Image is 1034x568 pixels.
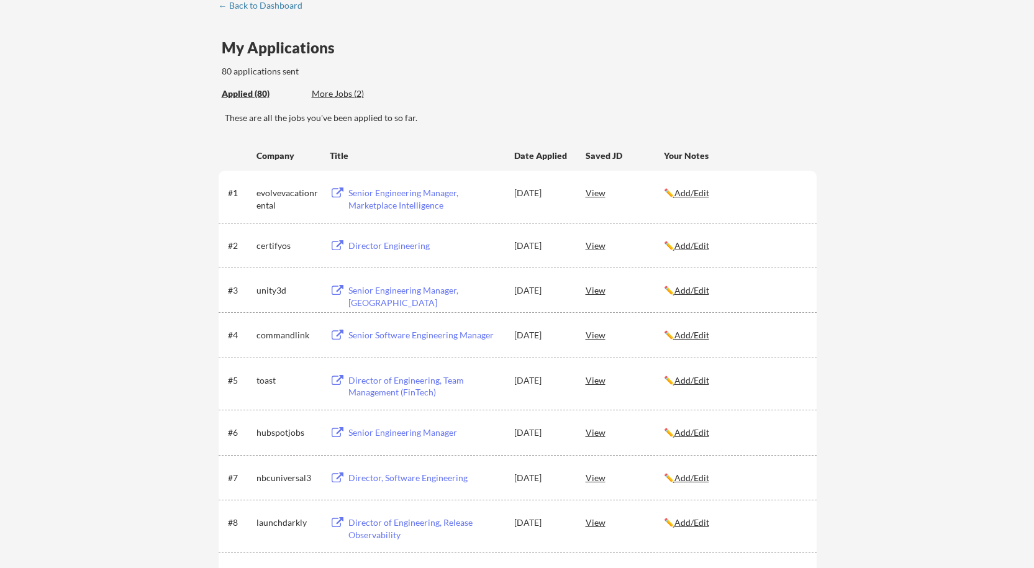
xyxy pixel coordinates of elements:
div: More Jobs (2) [312,88,403,100]
div: View [586,466,664,489]
div: Date Applied [514,150,569,162]
div: View [586,421,664,443]
div: #5 [228,374,252,387]
a: ← Back to Dashboard [219,1,312,13]
div: [DATE] [514,284,569,297]
u: Add/Edit [674,375,709,385]
div: ✏️ [664,472,805,484]
div: These are all the jobs you've been applied to so far. [222,88,302,101]
div: View [586,323,664,346]
div: Your Notes [664,150,805,162]
div: 80 applications sent [222,65,462,78]
div: nbcuniversal3 [256,472,319,484]
u: Add/Edit [674,187,709,198]
div: View [586,234,664,256]
div: Company [256,150,319,162]
div: ← Back to Dashboard [219,1,312,10]
div: Applied (80) [222,88,302,100]
u: Add/Edit [674,427,709,438]
div: Senior Engineering Manager, Marketplace Intelligence [348,187,502,211]
div: #3 [228,284,252,297]
div: Saved JD [586,144,664,166]
div: Director of Engineering, Release Observability [348,516,502,541]
div: [DATE] [514,472,569,484]
div: Senior Engineering Manager, [GEOGRAPHIC_DATA] [348,284,502,309]
div: [DATE] [514,240,569,252]
div: View [586,511,664,533]
div: Director Engineering [348,240,502,252]
div: launchdarkly [256,516,319,529]
div: These are all the jobs you've been applied to so far. [225,112,817,124]
div: #8 [228,516,252,529]
div: Senior Software Engineering Manager [348,329,502,341]
div: ✏️ [664,516,805,529]
div: View [586,279,664,301]
div: Director, Software Engineering [348,472,502,484]
div: #6 [228,426,252,439]
div: toast [256,374,319,387]
div: ✏️ [664,240,805,252]
u: Add/Edit [674,240,709,251]
u: Add/Edit [674,517,709,528]
div: #7 [228,472,252,484]
div: certifyos [256,240,319,252]
div: hubspotjobs [256,426,319,439]
div: ✏️ [664,284,805,297]
u: Add/Edit [674,330,709,340]
div: ✏️ [664,329,805,341]
div: Senior Engineering Manager [348,426,502,439]
div: #1 [228,187,252,199]
div: ✏️ [664,426,805,439]
div: #2 [228,240,252,252]
u: Add/Edit [674,285,709,295]
div: [DATE] [514,187,569,199]
div: commandlink [256,329,319,341]
div: Title [330,150,502,162]
div: View [586,181,664,204]
div: [DATE] [514,426,569,439]
div: [DATE] [514,516,569,529]
u: Add/Edit [674,472,709,483]
div: evolvevacationrental [256,187,319,211]
div: [DATE] [514,329,569,341]
div: ✏️ [664,374,805,387]
div: These are job applications we think you'd be a good fit for, but couldn't apply you to automatica... [312,88,403,101]
div: unity3d [256,284,319,297]
div: View [586,369,664,391]
div: My Applications [222,40,345,55]
div: [DATE] [514,374,569,387]
div: #4 [228,329,252,341]
div: ✏️ [664,187,805,199]
div: Director of Engineering, Team Management (FinTech) [348,374,502,399]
